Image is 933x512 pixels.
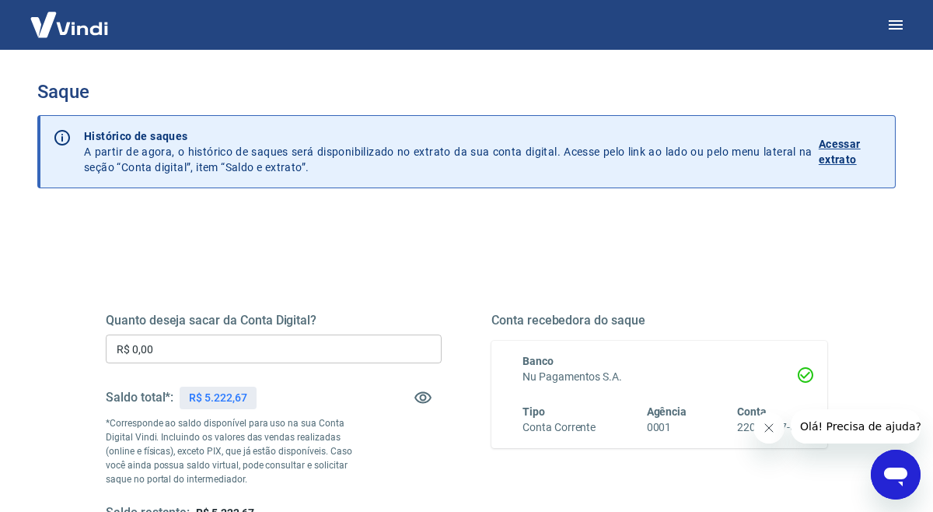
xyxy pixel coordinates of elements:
img: Vindi [19,1,120,48]
h6: Nu Pagamentos S.A. [522,369,796,385]
h6: Conta Corrente [522,419,596,436]
span: Tipo [522,405,545,418]
a: Acessar extrato [819,128,882,175]
p: R$ 5.222,67 [189,390,246,406]
p: Acessar extrato [819,136,882,167]
iframe: Mensagem da empresa [791,409,921,444]
span: Olá! Precisa de ajuda? [9,11,131,23]
iframe: Botão para abrir a janela de mensagens [871,450,921,500]
span: Agência [647,405,687,418]
p: A partir de agora, o histórico de saques será disponibilizado no extrato da sua conta digital. Ac... [84,128,812,175]
iframe: Fechar mensagem [753,412,784,444]
h6: 22023877-6 [737,419,796,436]
h5: Conta recebedora do saque [491,313,827,328]
h5: Saldo total*: [106,390,173,405]
span: Banco [522,355,554,367]
p: Histórico de saques [84,128,812,144]
p: *Corresponde ao saldo disponível para uso na sua Conta Digital Vindi. Incluindo os valores das ve... [106,416,358,486]
span: Conta [737,405,767,418]
h6: 0001 [647,419,687,436]
h3: Saque [37,81,896,103]
h5: Quanto deseja sacar da Conta Digital? [106,313,442,328]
